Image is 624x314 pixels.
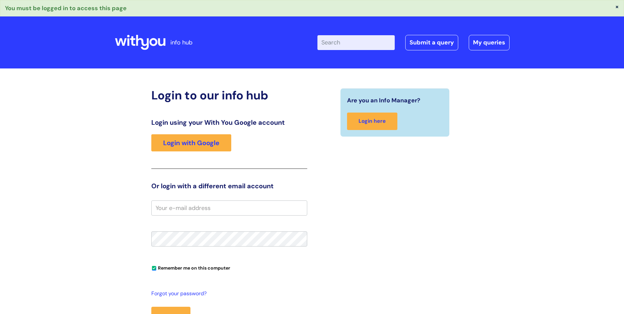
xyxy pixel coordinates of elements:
input: Search [317,35,395,50]
input: Your e-mail address [151,200,307,216]
button: × [615,4,619,10]
div: You can uncheck this option if you're logging in from a shared device [151,262,307,273]
span: Are you an Info Manager? [347,95,420,106]
h3: Login using your With You Google account [151,118,307,126]
a: Login with Google [151,134,231,151]
p: info hub [170,37,192,48]
a: Submit a query [405,35,458,50]
a: Forgot your password? [151,289,304,299]
h3: Or login with a different email account [151,182,307,190]
a: Login here [347,113,397,130]
input: Remember me on this computer [152,266,156,271]
label: Remember me on this computer [151,264,230,271]
h2: Login to our info hub [151,88,307,102]
a: My queries [469,35,510,50]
